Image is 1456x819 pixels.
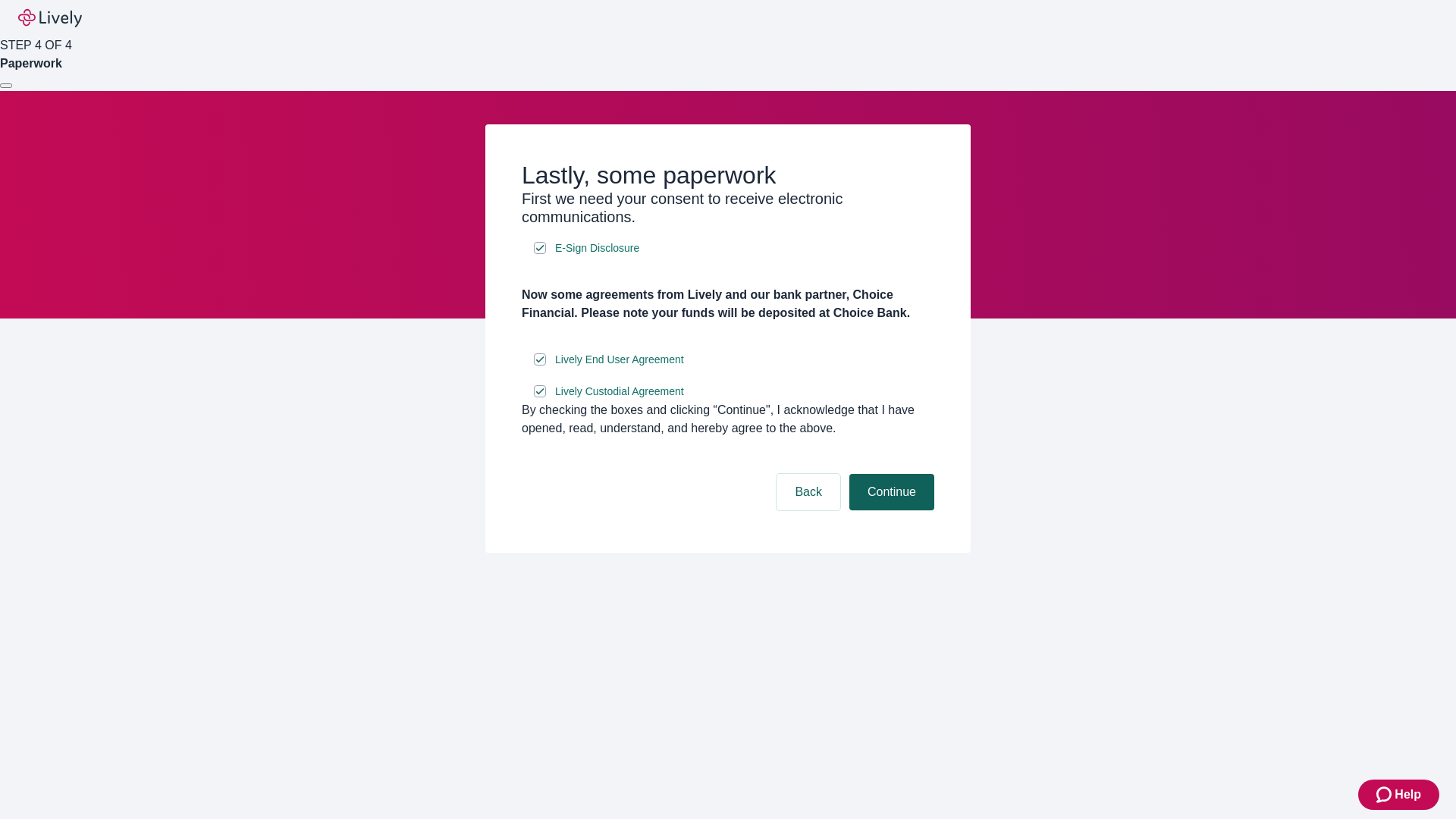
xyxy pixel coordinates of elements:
button: Continue [849,474,934,510]
span: Lively Custodial Agreement [555,384,684,400]
h4: Now some agreements from Lively and our bank partner, Choice Financial. Please note your funds wi... [522,286,934,322]
img: Lively [18,9,82,27]
h3: First we need your consent to receive electronic communications. [522,190,934,226]
span: Lively End User Agreement [555,352,684,368]
button: Back [777,474,840,510]
button: Zendesk support iconHelp [1358,780,1439,810]
h2: Lastly, some paperwork [522,161,934,190]
span: Help [1395,786,1421,804]
a: e-sign disclosure document [552,239,642,258]
a: e-sign disclosure document [552,350,687,369]
a: e-sign disclosure document [552,382,687,401]
span: E-Sign Disclosure [555,240,639,256]
div: By checking the boxes and clicking “Continue", I acknowledge that I have opened, read, understand... [522,401,934,438]
svg: Zendesk support icon [1376,786,1395,804]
